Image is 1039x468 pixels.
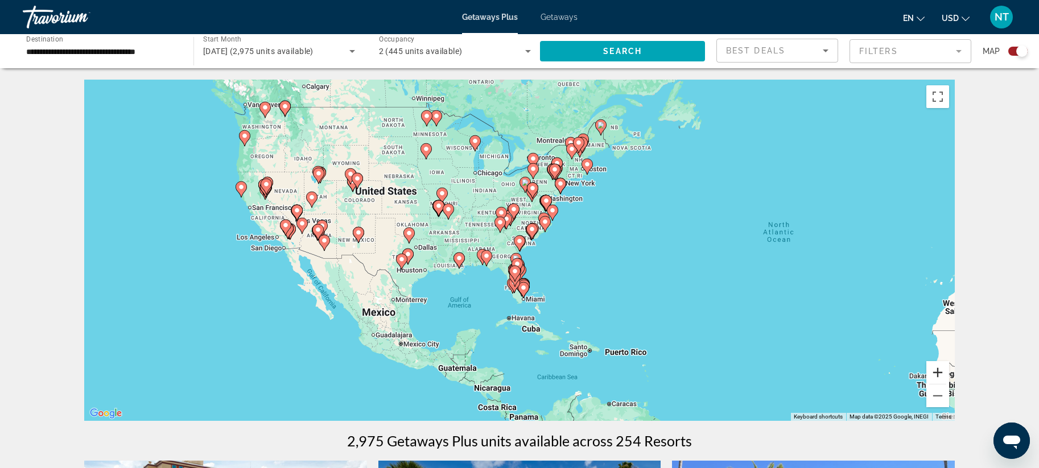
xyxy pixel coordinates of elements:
span: Best Deals [726,46,785,55]
img: Google [87,406,125,421]
span: Start Month [203,35,241,43]
iframe: Button to launch messaging window [993,423,1030,459]
button: Zoom in [926,361,949,384]
a: Travorium [23,2,137,32]
span: Map [983,43,1000,59]
span: Search [603,47,642,56]
button: Zoom out [926,384,949,407]
button: Keyboard shortcuts [794,413,843,421]
button: Change language [903,10,925,26]
a: Open this area in Google Maps (opens a new window) [87,406,125,421]
span: USD [942,14,959,23]
span: NT [995,11,1009,23]
h1: 2,975 Getaways Plus units available across 254 Resorts [347,432,692,449]
span: 2 (445 units available) [379,47,463,56]
span: [DATE] (2,975 units available) [203,47,314,56]
span: Occupancy [379,35,415,43]
mat-select: Sort by [726,44,828,57]
a: Getaways [541,13,578,22]
span: Destination [26,35,63,43]
button: Change currency [942,10,970,26]
button: Filter [850,39,971,64]
a: Getaways Plus [462,13,518,22]
span: Map data ©2025 Google, INEGI [850,413,929,420]
button: User Menu [987,5,1016,29]
a: Terms (opens in new tab) [935,413,951,420]
button: Toggle fullscreen view [926,85,949,108]
span: en [903,14,914,23]
button: Search [540,41,705,61]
